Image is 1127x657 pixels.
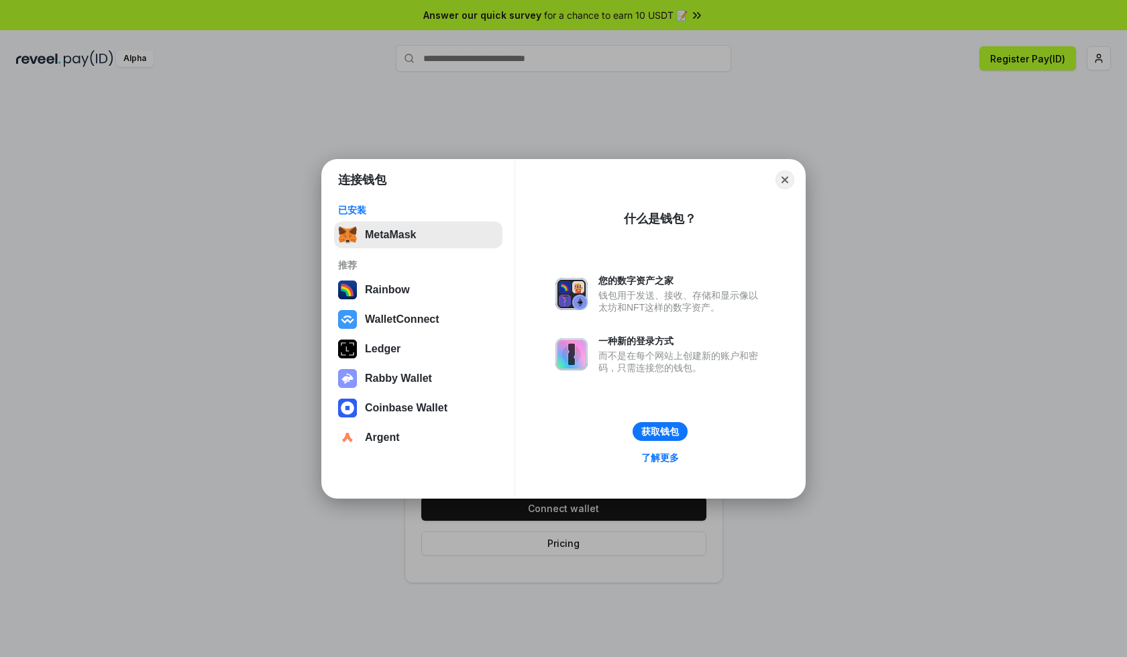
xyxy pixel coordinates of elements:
[598,274,765,287] div: 您的数字资产之家
[338,204,498,216] div: 已安装
[334,365,502,392] button: Rabby Wallet
[334,306,502,333] button: WalletConnect
[624,211,696,227] div: 什么是钱包？
[598,335,765,347] div: 一种新的登录方式
[338,399,357,417] img: svg+xml,%3Csvg%20width%3D%2228%22%20height%3D%2228%22%20viewBox%3D%220%200%2028%2028%22%20fill%3D...
[633,422,688,441] button: 获取钱包
[338,310,357,329] img: svg+xml,%3Csvg%20width%3D%2228%22%20height%3D%2228%22%20viewBox%3D%220%200%2028%2028%22%20fill%3D...
[334,221,502,248] button: MetaMask
[338,172,386,188] h1: 连接钱包
[365,372,432,385] div: Rabby Wallet
[641,425,679,438] div: 获取钱包
[365,229,416,241] div: MetaMask
[334,336,502,362] button: Ledger
[598,289,765,313] div: 钱包用于发送、接收、存储和显示像以太坊和NFT这样的数字资产。
[338,340,357,358] img: svg+xml,%3Csvg%20xmlns%3D%22http%3A%2F%2Fwww.w3.org%2F2000%2Fsvg%22%20width%3D%2228%22%20height%3...
[338,225,357,244] img: svg+xml,%3Csvg%20fill%3D%22none%22%20height%3D%2233%22%20viewBox%3D%220%200%2035%2033%22%20width%...
[334,424,502,451] button: Argent
[365,402,447,414] div: Coinbase Wallet
[338,259,498,271] div: 推荐
[633,449,687,466] a: 了解更多
[338,428,357,447] img: svg+xml,%3Csvg%20width%3D%2228%22%20height%3D%2228%22%20viewBox%3D%220%200%2028%2028%22%20fill%3D...
[555,338,588,370] img: svg+xml,%3Csvg%20xmlns%3D%22http%3A%2F%2Fwww.w3.org%2F2000%2Fsvg%22%20fill%3D%22none%22%20viewBox...
[334,395,502,421] button: Coinbase Wallet
[365,343,400,355] div: Ledger
[641,452,679,464] div: 了解更多
[555,278,588,310] img: svg+xml,%3Csvg%20xmlns%3D%22http%3A%2F%2Fwww.w3.org%2F2000%2Fsvg%22%20fill%3D%22none%22%20viewBox...
[338,281,357,299] img: svg+xml,%3Csvg%20width%3D%22120%22%20height%3D%22120%22%20viewBox%3D%220%200%20120%20120%22%20fil...
[365,313,439,325] div: WalletConnect
[334,276,502,303] button: Rainbow
[775,170,794,189] button: Close
[365,284,410,296] div: Rainbow
[598,350,765,374] div: 而不是在每个网站上创建新的账户和密码，只需连接您的钱包。
[338,369,357,388] img: svg+xml,%3Csvg%20xmlns%3D%22http%3A%2F%2Fwww.w3.org%2F2000%2Fsvg%22%20fill%3D%22none%22%20viewBox...
[365,432,400,444] div: Argent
